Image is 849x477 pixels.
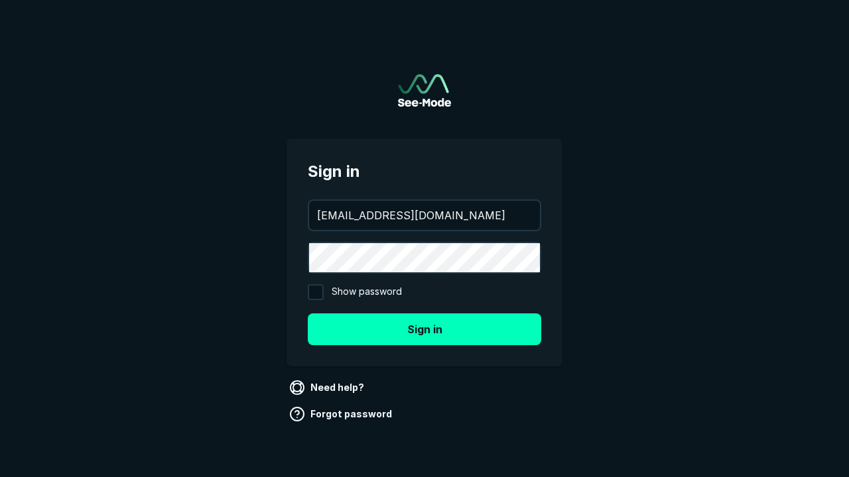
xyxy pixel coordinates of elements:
[287,377,369,398] a: Need help?
[332,284,402,300] span: Show password
[398,74,451,107] a: Go to sign in
[308,313,541,345] button: Sign in
[287,403,397,425] a: Forgot password
[398,74,451,107] img: See-Mode Logo
[309,201,540,230] input: your@email.com
[308,160,541,184] span: Sign in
